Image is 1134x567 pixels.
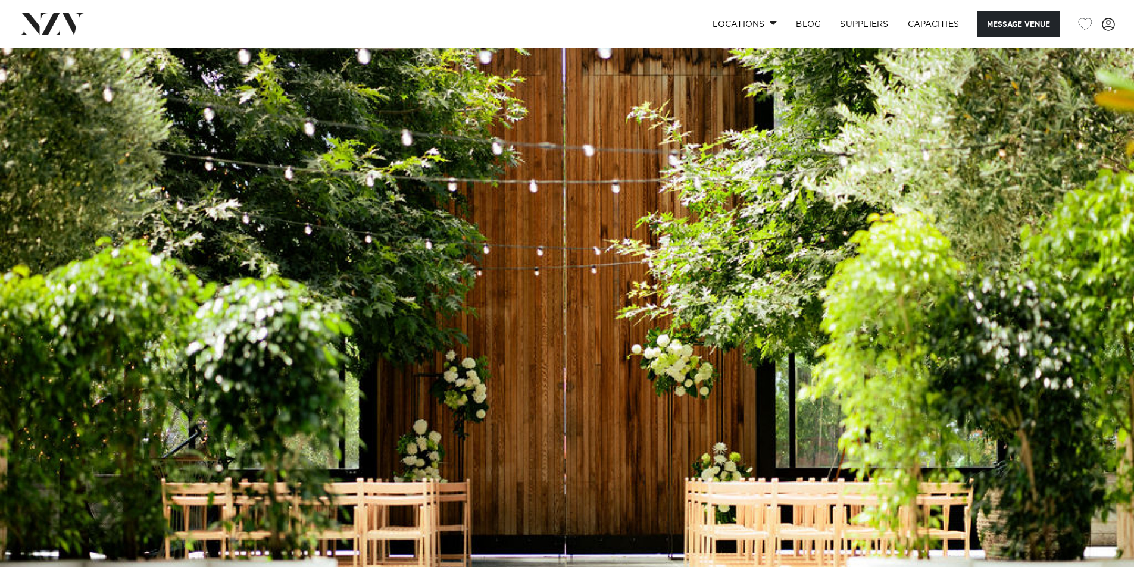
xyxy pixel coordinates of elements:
a: Capacities [898,11,969,37]
img: nzv-logo.png [19,13,84,35]
a: Locations [703,11,786,37]
a: SUPPLIERS [830,11,898,37]
a: BLOG [786,11,830,37]
button: Message Venue [977,11,1060,37]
